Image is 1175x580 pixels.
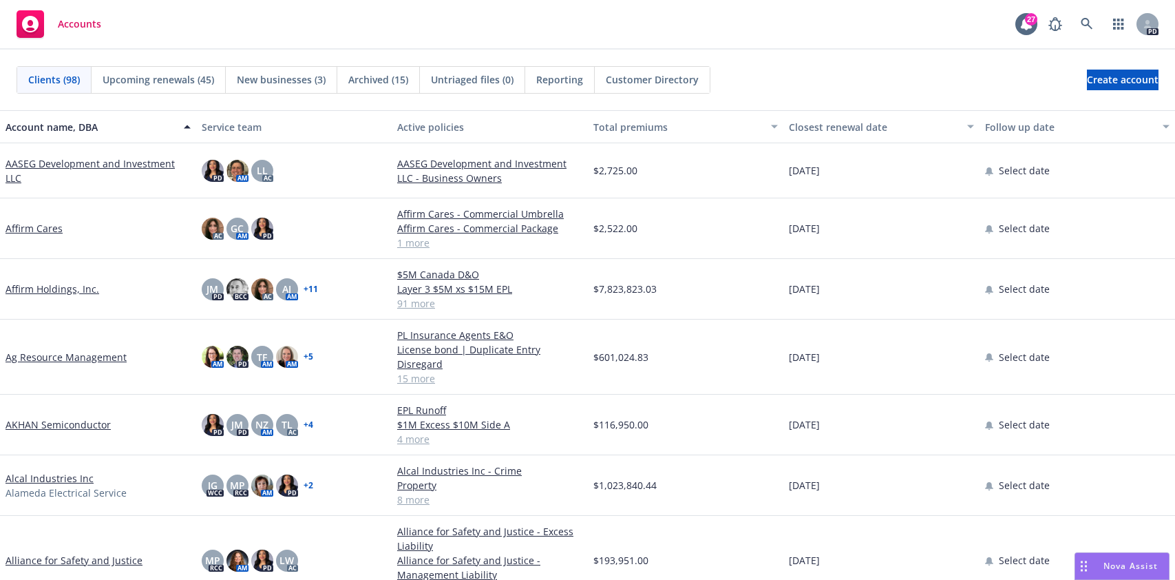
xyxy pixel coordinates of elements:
[789,163,820,178] span: [DATE]
[202,160,224,182] img: photo
[6,156,191,185] a: AASEG Development and Investment LLC
[207,282,218,296] span: JM
[1073,10,1101,38] a: Search
[397,371,582,386] a: 15 more
[304,481,313,490] a: + 2
[397,207,582,221] a: Affirm Cares - Commercial Umbrella
[999,553,1050,568] span: Select date
[397,478,582,493] a: Property
[397,328,582,342] a: PL Insurance Agents E&O
[230,478,245,493] span: MP
[783,110,980,143] button: Closest renewal date
[789,350,820,364] span: [DATE]
[103,72,214,87] span: Upcoming renewals (45)
[789,221,820,236] span: [DATE]
[593,417,648,432] span: $116,950.00
[789,120,959,134] div: Closest renewal date
[202,346,224,368] img: photo
[202,414,224,436] img: photo
[237,72,326,87] span: New businesses (3)
[276,346,298,368] img: photo
[304,421,313,429] a: + 4
[999,163,1050,178] span: Select date
[397,267,582,282] a: $5M Canada D&O
[11,5,107,43] a: Accounts
[397,403,582,417] a: EPL Runoff
[593,120,763,134] div: Total premiums
[202,120,387,134] div: Service team
[6,471,94,486] a: Alcal Industries Inc
[397,221,582,236] a: Affirm Cares - Commercial Package
[6,486,127,500] span: Alameda Electrical Service
[999,417,1050,432] span: Select date
[6,221,63,236] a: Affirm Cares
[251,218,273,240] img: photo
[251,278,273,300] img: photo
[593,221,637,236] span: $2,522.00
[397,296,582,311] a: 91 more
[348,72,408,87] span: Archived (15)
[231,221,244,236] span: GC
[397,120,582,134] div: Active policies
[6,417,111,432] a: AKHAN Semiconductor
[397,417,582,432] a: $1M Excess $10M Side A
[1087,67,1158,93] span: Create account
[58,19,101,30] span: Accounts
[1087,70,1158,90] a: Create account
[999,282,1050,296] span: Select date
[789,417,820,432] span: [DATE]
[226,550,248,572] img: photo
[985,120,1155,134] div: Follow up date
[279,553,294,568] span: LW
[606,72,699,87] span: Customer Directory
[593,350,648,364] span: $601,024.83
[1041,10,1069,38] a: Report a Bug
[1105,10,1132,38] a: Switch app
[789,282,820,296] span: [DATE]
[282,282,291,296] span: AJ
[6,282,99,296] a: Affirm Holdings, Inc.
[593,163,637,178] span: $2,725.00
[226,278,248,300] img: photo
[6,120,176,134] div: Account name, DBA
[304,285,318,293] a: + 11
[593,478,657,493] span: $1,023,840.44
[789,478,820,493] span: [DATE]
[1075,552,1169,580] button: Nova Assist
[202,218,224,240] img: photo
[276,475,298,497] img: photo
[536,72,583,87] span: Reporting
[1025,13,1037,25] div: 27
[397,282,582,296] a: Layer 3 $5M xs $15M EPL
[205,553,220,568] span: MP
[257,350,267,364] span: TF
[6,350,127,364] a: Ag Resource Management
[304,353,313,361] a: + 5
[282,417,293,432] span: TL
[6,553,142,568] a: Alliance for Safety and Justice
[789,553,820,568] span: [DATE]
[208,478,218,493] span: JG
[999,221,1050,236] span: Select date
[593,282,657,296] span: $7,823,823.03
[397,464,582,478] a: Alcal Industries Inc - Crime
[431,72,514,87] span: Untriaged files (0)
[397,432,582,446] a: 4 more
[593,553,648,568] span: $193,951.00
[226,346,248,368] img: photo
[251,475,273,497] img: photo
[397,156,582,185] a: AASEG Development and Investment LLC - Business Owners
[397,524,582,553] a: Alliance for Safety and Justice - Excess Liability
[231,417,243,432] span: JM
[1075,553,1092,579] div: Drag to move
[255,417,268,432] span: NZ
[588,110,784,143] button: Total premiums
[999,350,1050,364] span: Select date
[999,478,1050,493] span: Select date
[397,236,582,250] a: 1 more
[397,342,582,371] a: License bond | Duplicate Entry Disregard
